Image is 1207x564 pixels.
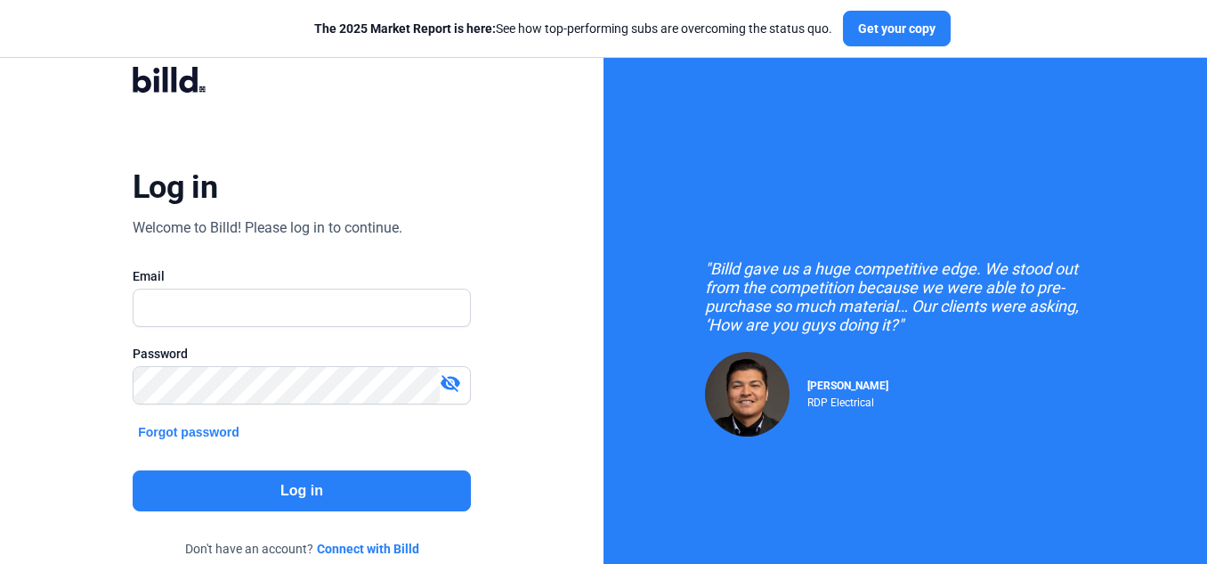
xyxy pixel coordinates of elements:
div: RDP Electrical [807,392,888,409]
span: The 2025 Market Report is here: [314,21,496,36]
div: "Billd gave us a huge competitive edge. We stood out from the competition because we were able to... [705,259,1106,334]
div: Log in [133,168,217,207]
button: Forgot password [133,422,245,442]
div: Password [133,345,471,363]
img: Raul Pacheco [705,352,790,437]
button: Log in [133,470,471,511]
div: Don't have an account? [133,540,471,558]
div: See how top-performing subs are overcoming the status quo. [314,20,832,37]
div: Welcome to Billd! Please log in to continue. [133,217,402,239]
a: Connect with Billd [317,540,419,558]
div: Email [133,267,471,285]
button: Get your copy [843,11,951,46]
span: [PERSON_NAME] [807,380,888,392]
mat-icon: visibility_off [440,372,461,394]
